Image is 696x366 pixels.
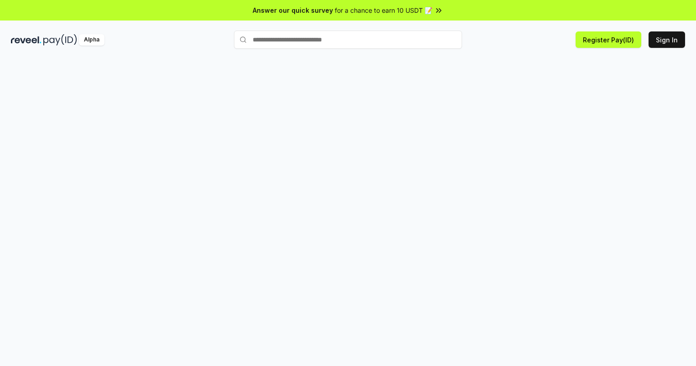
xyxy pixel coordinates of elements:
[649,31,685,48] button: Sign In
[79,34,104,46] div: Alpha
[253,5,333,15] span: Answer our quick survey
[335,5,432,15] span: for a chance to earn 10 USDT 📝
[11,34,42,46] img: reveel_dark
[576,31,641,48] button: Register Pay(ID)
[43,34,77,46] img: pay_id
